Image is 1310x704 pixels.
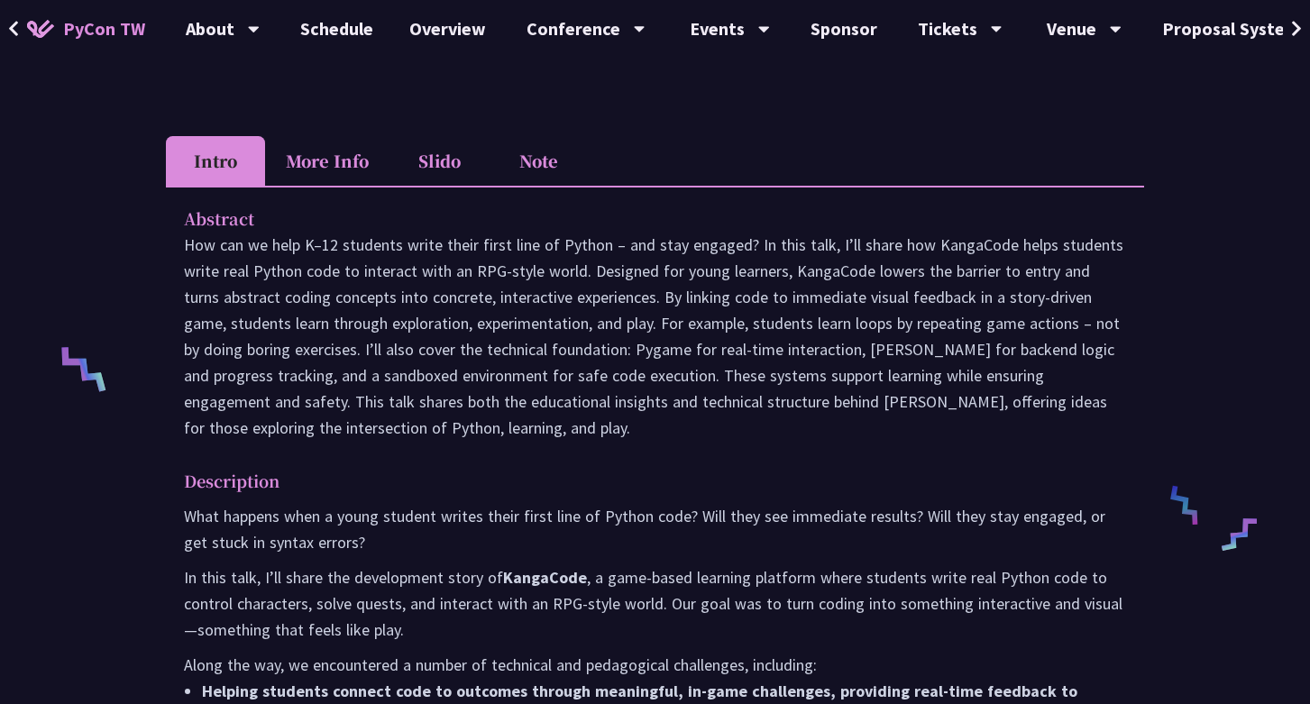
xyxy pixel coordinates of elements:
[9,6,163,51] a: PyCon TW
[63,15,145,42] span: PyCon TW
[265,136,389,186] li: More Info
[27,20,54,38] img: Home icon of PyCon TW 2025
[166,136,265,186] li: Intro
[389,136,489,186] li: Slido
[489,136,588,186] li: Note
[503,567,587,588] strong: KangaCode
[184,468,1090,494] p: Description
[184,503,1126,555] p: What happens when a young student writes their first line of Python code? Will they see immediate...
[184,564,1126,643] p: In this talk, I’ll share the development story of , a game-based learning platform where students...
[184,652,1126,678] p: Along the way, we encountered a number of technical and pedagogical challenges, including:
[184,206,1090,232] p: Abstract
[184,232,1126,441] p: How can we help K–12 students write their first line of Python – and stay engaged? In this talk, ...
